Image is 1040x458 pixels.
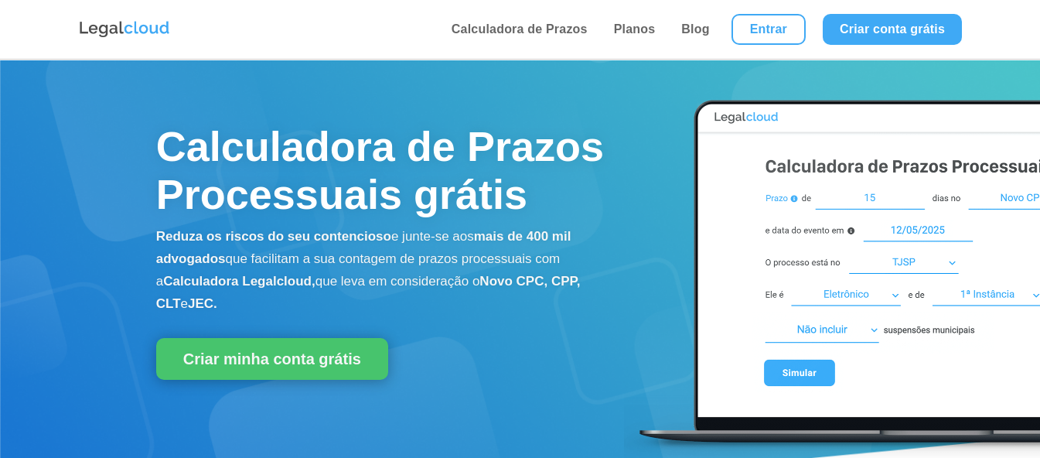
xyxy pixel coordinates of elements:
a: Criar conta grátis [823,14,962,45]
a: Entrar [731,14,806,45]
b: Calculadora Legalcloud, [163,274,315,289]
span: Calculadora de Prazos Processuais grátis [156,123,604,217]
p: e junte-se aos que facilitam a sua contagem de prazos processuais com a que leva em consideração o e [156,226,624,315]
b: mais de 400 mil advogados [156,229,571,266]
b: Reduza os riscos do seu contencioso [156,229,391,244]
b: Novo CPC, CPP, CLT [156,274,581,311]
a: Criar minha conta grátis [156,338,388,380]
img: Logo da Legalcloud [78,19,171,39]
b: JEC. [188,296,217,311]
